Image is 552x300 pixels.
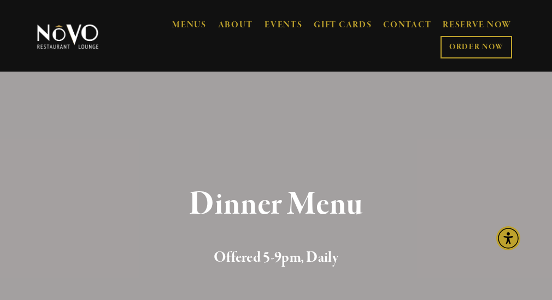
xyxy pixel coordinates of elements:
[443,15,512,36] a: RESERVE NOW
[441,36,512,58] a: ORDER NOW
[383,15,431,36] a: CONTACT
[35,23,101,50] img: Novo Restaurant &amp; Lounge
[218,20,254,31] a: ABOUT
[50,246,503,269] h2: Offered 5-9pm, Daily
[50,187,503,222] h1: Dinner Menu
[172,20,207,31] a: MENUS
[496,226,520,250] div: Accessibility Menu
[314,15,372,36] a: GIFT CARDS
[265,20,302,31] a: EVENTS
